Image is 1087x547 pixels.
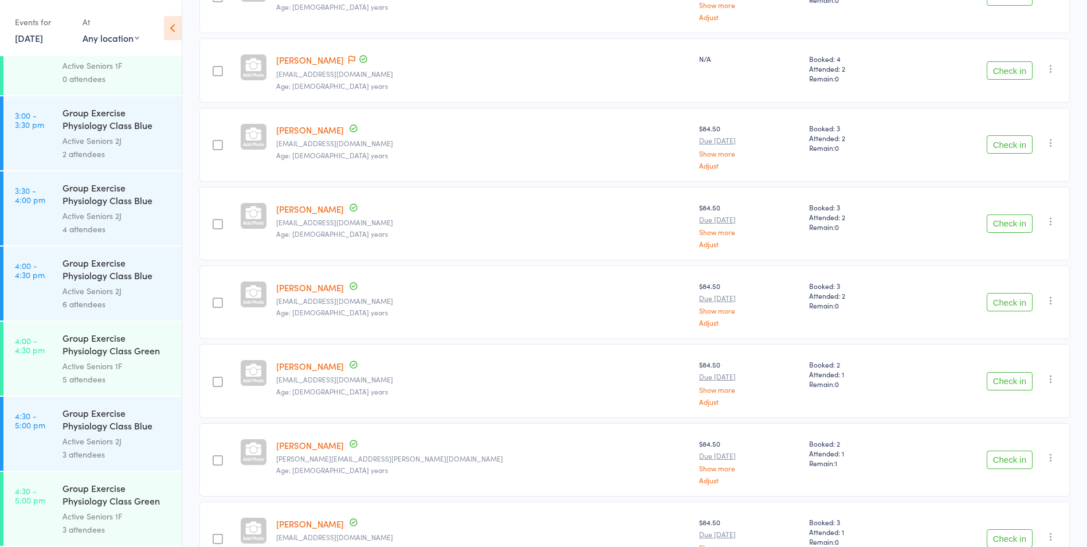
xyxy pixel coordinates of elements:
[276,81,388,91] span: Age: [DEMOGRAPHIC_DATA] years
[62,510,172,523] div: Active Seniors 1F
[699,123,800,169] div: $84.50
[809,202,908,212] span: Booked: 3
[809,54,908,64] span: Booked: 4
[699,136,800,144] small: Due [DATE]
[699,150,800,157] a: Show more
[62,181,172,209] div: Group Exercise Physiology Class Blue Room
[809,300,908,310] span: Remain:
[276,455,690,463] small: geoffrey.mckay@bigpond.com
[15,13,71,32] div: Events for
[15,32,43,44] a: [DATE]
[809,212,908,222] span: Attended: 2
[62,298,172,311] div: 6 attendees
[15,486,45,505] time: 4:30 - 5:00 pm
[699,452,800,460] small: Due [DATE]
[276,282,344,294] a: [PERSON_NAME]
[699,319,800,326] a: Adjust
[809,360,908,369] span: Booked: 2
[62,284,172,298] div: Active Seniors 2J
[987,293,1033,311] button: Check in
[809,143,908,153] span: Remain:
[62,373,172,386] div: 5 attendees
[699,476,800,484] a: Adjust
[62,331,172,360] div: Group Exercise Physiology Class Green Room
[699,202,800,248] div: $84.50
[699,307,800,314] a: Show more
[809,291,908,300] span: Attended: 2
[62,407,172,435] div: Group Exercise Physiology Class Blue Room
[987,372,1033,390] button: Check in
[62,134,172,147] div: Active Seniors 2J
[62,256,172,284] div: Group Exercise Physiology Class Blue Room
[276,229,388,239] span: Age: [DEMOGRAPHIC_DATA] years
[83,13,139,32] div: At
[83,32,139,44] div: Any location
[276,70,690,78] small: rbarry@uow.edu.au
[699,294,800,302] small: Due [DATE]
[699,281,800,326] div: $84.50
[809,281,908,291] span: Booked: 3
[699,360,800,405] div: $84.50
[987,135,1033,154] button: Check in
[809,369,908,379] span: Attended: 1
[809,458,908,468] span: Remain:
[699,216,800,224] small: Due [DATE]
[15,336,45,354] time: 4:00 - 4:30 pm
[699,398,800,405] a: Adjust
[809,537,908,546] span: Remain:
[3,171,182,245] a: 3:30 -4:00 pmGroup Exercise Physiology Class Blue RoomActive Seniors 2J4 attendees
[62,106,172,134] div: Group Exercise Physiology Class Blue Room
[809,64,908,73] span: Attended: 2
[276,376,690,384] small: hilarylowy@gmail.com
[62,72,172,85] div: 0 attendees
[3,247,182,321] a: 4:00 -4:30 pmGroup Exercise Physiology Class Blue RoomActive Seniors 2J6 attendees
[699,464,800,472] a: Show more
[62,147,172,161] div: 2 attendees
[15,411,45,429] time: 4:30 - 5:00 pm
[62,435,172,448] div: Active Seniors 2J
[62,209,172,222] div: Active Seniors 2J
[809,222,908,232] span: Remain:
[699,13,800,21] a: Adjust
[3,21,182,95] a: 2:30 -3:00 pmGroup Exercise Physiology Class Green RoomActive Seniors 1F0 attendees
[835,300,839,310] span: 0
[835,537,839,546] span: 0
[276,386,388,396] span: Age: [DEMOGRAPHIC_DATA] years
[699,386,800,393] a: Show more
[15,111,44,129] time: 3:00 - 3:30 pm
[809,527,908,537] span: Attended: 1
[809,439,908,448] span: Booked: 2
[15,261,45,279] time: 4:00 - 4:30 pm
[699,240,800,248] a: Adjust
[276,150,388,160] span: Age: [DEMOGRAPHIC_DATA] years
[699,1,800,9] a: Show more
[276,203,344,215] a: [PERSON_NAME]
[987,61,1033,80] button: Check in
[987,451,1033,469] button: Check in
[276,465,388,475] span: Age: [DEMOGRAPHIC_DATA] years
[15,186,45,204] time: 3:30 - 4:00 pm
[276,307,388,317] span: Age: [DEMOGRAPHIC_DATA] years
[809,517,908,527] span: Booked: 3
[3,96,182,170] a: 3:00 -3:30 pmGroup Exercise Physiology Class Blue RoomActive Seniors 2J2 attendees
[699,439,800,484] div: $84.50
[809,379,908,389] span: Remain:
[699,54,800,64] div: N/A
[62,448,172,461] div: 3 attendees
[699,373,800,381] small: Due [DATE]
[276,297,690,305] small: dkhanna@optusnet.com.au
[809,73,908,83] span: Remain:
[835,143,839,153] span: 0
[699,228,800,236] a: Show more
[3,322,182,396] a: 4:00 -4:30 pmGroup Exercise Physiology Class Green RoomActive Seniors 1F5 attendees
[276,54,344,66] a: [PERSON_NAME]
[62,482,172,510] div: Group Exercise Physiology Class Green Room
[809,133,908,143] span: Attended: 2
[62,360,172,373] div: Active Seniors 1F
[276,360,344,372] a: [PERSON_NAME]
[809,448,908,458] span: Attended: 1
[276,218,690,226] small: jhepburn@bigpond.net.au
[835,222,839,232] span: 0
[62,59,172,72] div: Active Seniors 1F
[835,458,837,468] span: 1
